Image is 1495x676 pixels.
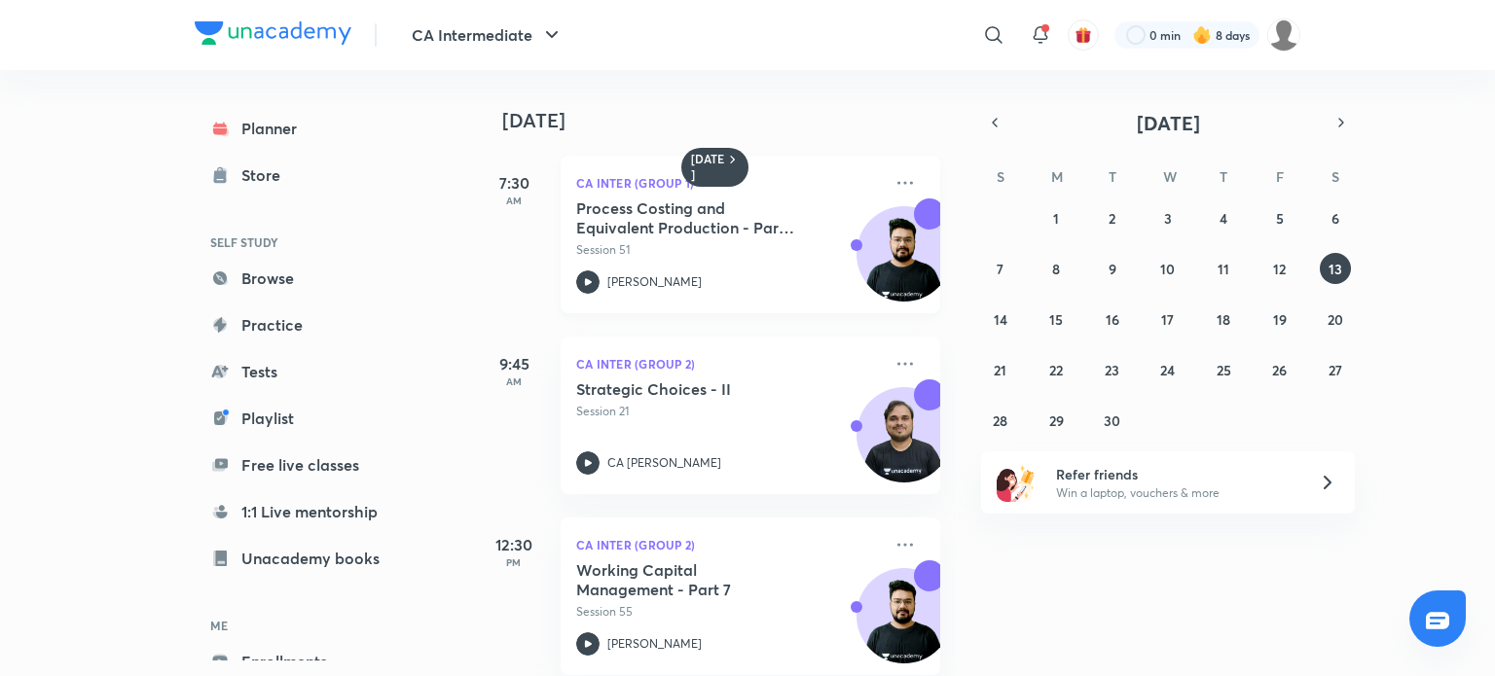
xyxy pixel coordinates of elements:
abbr: September 24, 2025 [1160,361,1175,379]
abbr: Saturday [1331,167,1339,186]
abbr: September 4, 2025 [1220,209,1227,228]
abbr: September 2, 2025 [1109,209,1115,228]
button: September 20, 2025 [1320,303,1351,335]
h5: Process Costing and Equivalent Production - Part 8 [576,198,819,237]
button: September 17, 2025 [1152,303,1184,335]
abbr: September 14, 2025 [994,310,1007,329]
button: September 14, 2025 [985,303,1016,335]
button: September 19, 2025 [1264,303,1295,335]
abbr: September 15, 2025 [1049,310,1063,329]
span: [DATE] [1137,110,1200,136]
button: [DATE] [1008,109,1328,136]
p: AM [475,195,553,206]
abbr: September 28, 2025 [993,411,1007,430]
button: September 22, 2025 [1040,354,1072,385]
button: September 27, 2025 [1320,354,1351,385]
abbr: September 3, 2025 [1164,209,1172,228]
abbr: September 29, 2025 [1049,411,1064,430]
p: Session 51 [576,241,882,259]
h6: ME [195,609,420,642]
button: September 6, 2025 [1320,202,1351,233]
img: streak [1192,25,1212,45]
h5: Working Capital Management - Part 7 [576,560,819,599]
button: September 16, 2025 [1097,303,1128,335]
abbr: September 13, 2025 [1329,260,1342,278]
abbr: September 21, 2025 [994,361,1006,379]
button: September 25, 2025 [1208,354,1239,385]
a: Free live classes [195,445,420,484]
h6: SELF STUDY [195,226,420,259]
a: Unacademy books [195,539,420,578]
p: AM [475,375,553,387]
abbr: September 7, 2025 [997,260,1003,278]
h5: 9:45 [475,352,553,375]
abbr: September 25, 2025 [1217,361,1231,379]
button: September 4, 2025 [1208,202,1239,233]
button: September 8, 2025 [1040,253,1072,284]
p: PM [475,556,553,568]
abbr: September 11, 2025 [1218,260,1229,278]
div: Store [241,163,292,187]
a: Playlist [195,399,420,438]
button: September 3, 2025 [1152,202,1184,233]
abbr: Friday [1276,167,1284,186]
button: September 11, 2025 [1208,253,1239,284]
button: September 26, 2025 [1264,354,1295,385]
abbr: Tuesday [1109,167,1116,186]
img: Avatar [857,579,951,672]
button: September 28, 2025 [985,405,1016,436]
a: Store [195,156,420,195]
button: September 24, 2025 [1152,354,1184,385]
button: September 30, 2025 [1097,405,1128,436]
h4: [DATE] [502,109,960,132]
a: Browse [195,259,420,298]
a: Practice [195,305,420,344]
abbr: September 23, 2025 [1105,361,1119,379]
img: avatar [1075,26,1092,44]
button: September 18, 2025 [1208,303,1239,335]
button: September 21, 2025 [985,354,1016,385]
a: Planner [195,109,420,148]
h6: Refer friends [1056,464,1295,484]
img: Avatar [857,217,951,310]
button: September 9, 2025 [1097,253,1128,284]
button: CA Intermediate [400,16,575,54]
button: September 12, 2025 [1264,253,1295,284]
abbr: September 18, 2025 [1217,310,1230,329]
abbr: September 12, 2025 [1273,260,1286,278]
abbr: September 10, 2025 [1160,260,1175,278]
button: September 2, 2025 [1097,202,1128,233]
h5: Strategic Choices - II [576,379,819,399]
button: September 13, 2025 [1320,253,1351,284]
abbr: September 6, 2025 [1331,209,1339,228]
abbr: Sunday [997,167,1004,186]
img: dhanak [1267,18,1300,52]
a: Company Logo [195,21,351,50]
p: CA Inter (Group 1) [576,171,882,195]
button: September 23, 2025 [1097,354,1128,385]
abbr: September 20, 2025 [1328,310,1343,329]
abbr: September 9, 2025 [1109,260,1116,278]
button: September 7, 2025 [985,253,1016,284]
abbr: September 1, 2025 [1053,209,1059,228]
abbr: Wednesday [1163,167,1177,186]
h5: 12:30 [475,533,553,556]
abbr: September 27, 2025 [1329,361,1342,379]
img: Company Logo [195,21,351,45]
abbr: September 17, 2025 [1161,310,1174,329]
abbr: September 22, 2025 [1049,361,1063,379]
button: September 15, 2025 [1040,303,1072,335]
p: [PERSON_NAME] [607,635,702,653]
h6: [DATE] [691,152,725,183]
abbr: Thursday [1220,167,1227,186]
img: referral [997,463,1036,502]
a: Tests [195,352,420,391]
p: Session 55 [576,603,882,621]
a: 1:1 Live mentorship [195,492,420,531]
abbr: September 30, 2025 [1104,411,1120,430]
abbr: September 5, 2025 [1276,209,1284,228]
abbr: September 16, 2025 [1106,310,1119,329]
p: Win a laptop, vouchers & more [1056,484,1295,502]
abbr: September 8, 2025 [1052,260,1060,278]
img: Avatar [857,398,951,491]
